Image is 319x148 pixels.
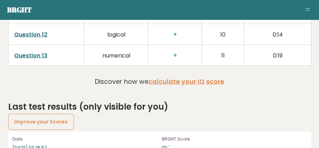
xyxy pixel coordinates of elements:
a: Brght [7,5,32,15]
button: Toggle navigation [303,6,312,14]
a: Question 13 [14,51,47,59]
td: 0:19 [244,45,311,66]
h3: + [154,51,196,59]
p: BRGHT Score [162,136,307,142]
td: logical [84,24,148,45]
h3: + [154,30,196,38]
p: Discover how we [95,76,224,86]
p: Date [12,136,158,142]
td: 11 [202,45,244,66]
a: Improve your Scores [8,114,74,129]
a: calculate your IQ score [148,77,224,86]
td: 10 [202,24,244,45]
h2: Last test results (only visible for you) [8,100,311,113]
td: numerical [84,45,148,66]
td: 0:14 [244,24,311,45]
a: Question 12 [14,30,47,38]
